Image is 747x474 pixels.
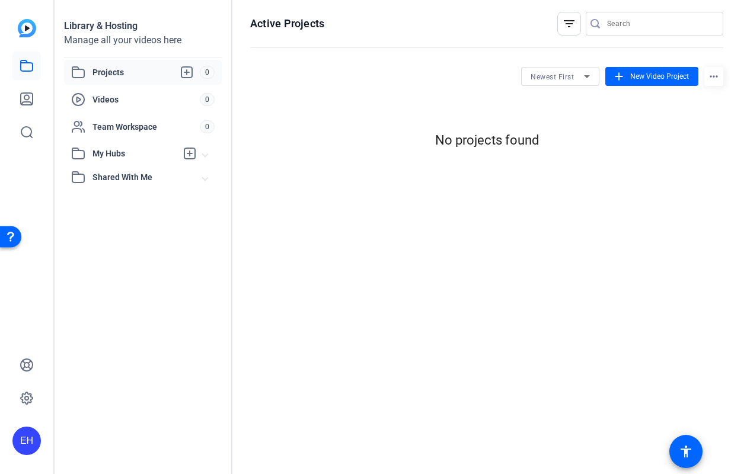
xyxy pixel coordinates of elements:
[704,67,723,86] mat-icon: more_horiz
[630,71,689,82] span: New Video Project
[531,73,574,81] span: Newest First
[92,65,200,79] span: Projects
[612,70,625,83] mat-icon: add
[679,444,693,459] mat-icon: accessibility
[64,33,222,47] div: Manage all your videos here
[92,94,200,105] span: Videos
[92,171,203,184] span: Shared With Me
[12,427,41,455] div: EH
[250,130,723,150] div: No projects found
[64,142,222,165] mat-expansion-panel-header: My Hubs
[607,17,714,31] input: Search
[605,67,698,86] button: New Video Project
[18,19,36,37] img: blue-gradient.svg
[200,93,215,106] span: 0
[200,120,215,133] span: 0
[92,121,200,133] span: Team Workspace
[562,17,576,31] mat-icon: filter_list
[250,17,324,31] h1: Active Projects
[92,148,177,160] span: My Hubs
[64,19,222,33] div: Library & Hosting
[64,165,222,189] mat-expansion-panel-header: Shared With Me
[200,66,215,79] span: 0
